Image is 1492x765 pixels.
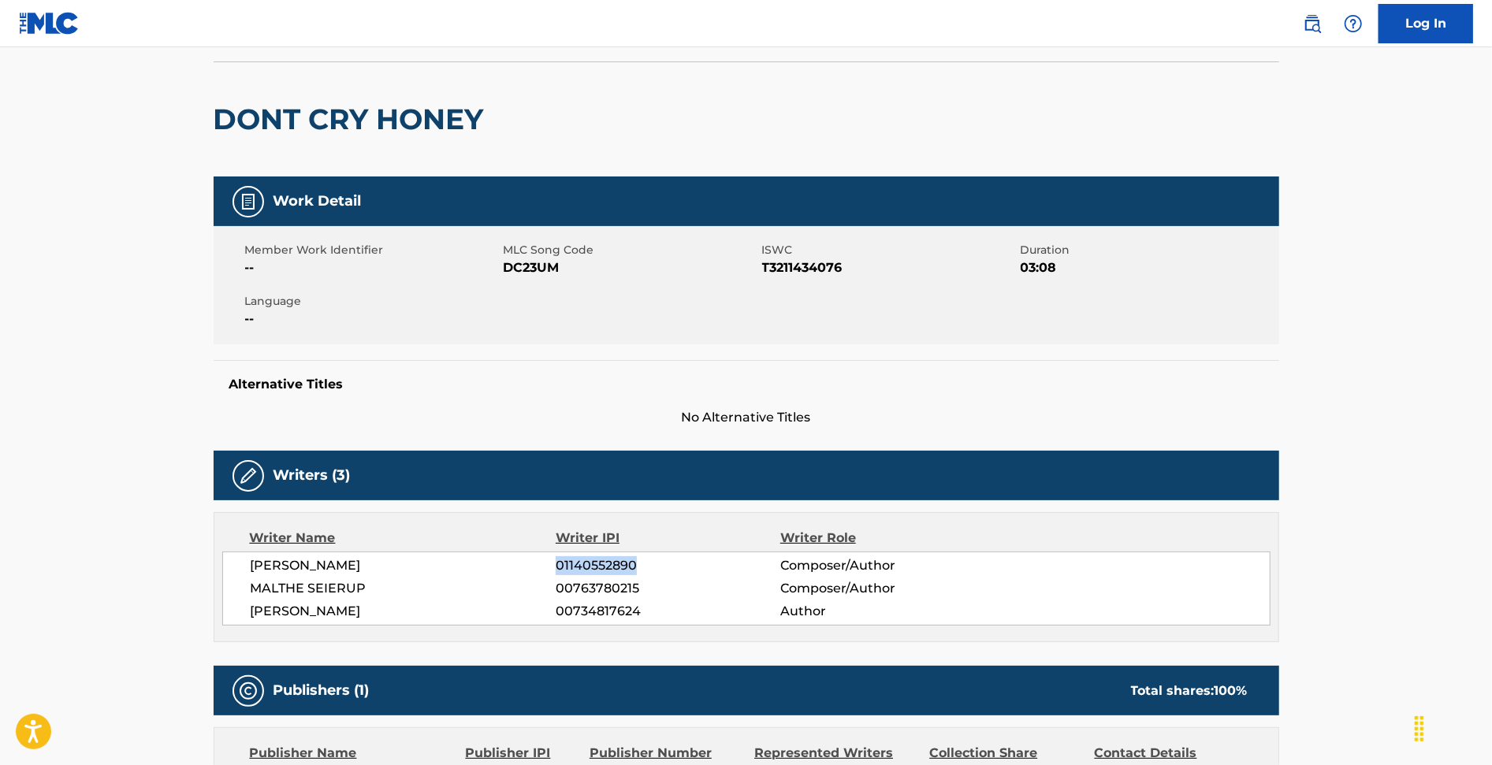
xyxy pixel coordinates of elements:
[780,556,984,575] span: Composer/Author
[1379,4,1473,43] a: Log In
[780,579,984,598] span: Composer/Author
[1297,8,1328,39] a: Public Search
[245,242,500,258] span: Member Work Identifier
[1215,683,1248,698] span: 100 %
[239,192,258,211] img: Work Detail
[1095,744,1248,763] div: Contact Details
[556,529,780,548] div: Writer IPI
[1131,681,1248,700] div: Total shares:
[251,556,556,575] span: [PERSON_NAME]
[273,466,351,485] h5: Writers (3)
[1344,14,1363,33] img: help
[466,744,578,763] div: Publisher IPI
[556,579,779,598] span: 00763780215
[250,744,454,763] div: Publisher Name
[245,310,500,329] span: --
[1338,8,1369,39] div: Help
[780,529,984,548] div: Writer Role
[504,242,758,258] span: MLC Song Code
[504,258,758,277] span: DC23UM
[19,12,80,35] img: MLC Logo
[245,258,500,277] span: --
[754,744,917,763] div: Represented Writers
[239,466,258,485] img: Writers
[1407,705,1432,752] div: Trascina
[929,744,1082,763] div: Collection Share
[556,556,779,575] span: 01140552890
[1413,689,1492,765] div: Widget chat
[273,192,362,210] h5: Work Detail
[1021,242,1275,258] span: Duration
[251,579,556,598] span: MALTHE SEIERUP
[251,602,556,621] span: [PERSON_NAME]
[762,242,1017,258] span: ISWC
[229,377,1263,392] h5: Alternative Titles
[214,408,1279,427] span: No Alternative Titles
[1413,689,1492,765] iframe: Chat Widget
[780,602,984,621] span: Author
[762,258,1017,277] span: T3211434076
[273,681,370,700] h5: Publishers (1)
[1021,258,1275,277] span: 03:08
[250,529,556,548] div: Writer Name
[214,102,492,137] h2: DONT CRY HONEY
[556,602,779,621] span: 00734817624
[239,681,258,700] img: Publishers
[590,744,742,763] div: Publisher Number
[245,293,500,310] span: Language
[1303,14,1322,33] img: search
